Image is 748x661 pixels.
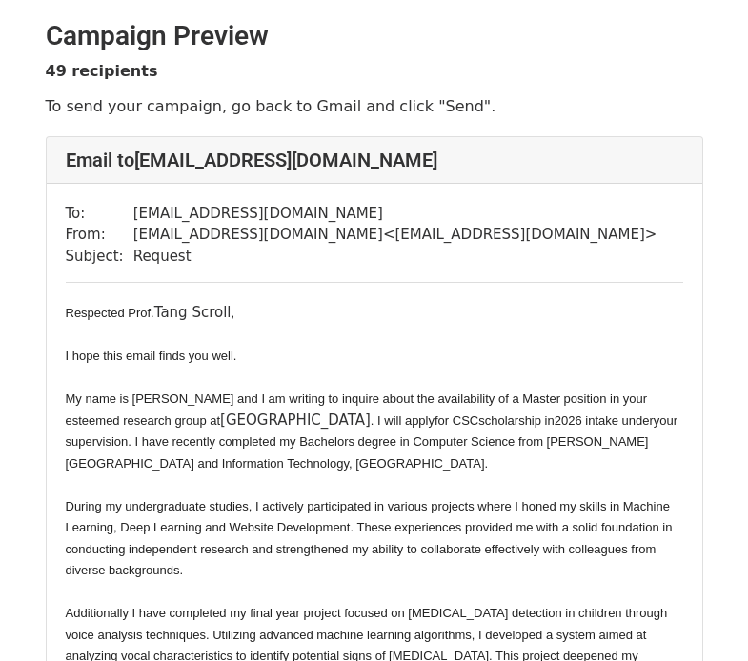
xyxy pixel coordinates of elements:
[66,306,154,320] font: Respected Prof.
[133,224,657,246] td: [EMAIL_ADDRESS][DOMAIN_NAME] < [EMAIL_ADDRESS][DOMAIN_NAME] >
[66,388,683,473] div: [GEOGRAPHIC_DATA]
[46,62,158,80] strong: 49 recipients
[555,413,654,428] span: 2026 intake under
[435,413,478,428] span: for CSC
[232,306,235,320] font: ,
[46,96,703,116] p: To send your campaign, go back to Gmail and click "Send".
[66,203,133,225] td: To:
[66,224,133,246] td: From:
[66,302,683,324] div: Tang Scroll
[66,149,683,171] h4: Email to [EMAIL_ADDRESS][DOMAIN_NAME]
[66,499,673,578] font: During my undergraduate studies, I actively participated in various projects where I honed my ski...
[133,203,657,225] td: [EMAIL_ADDRESS][DOMAIN_NAME]
[66,391,648,428] font: My name is [PERSON_NAME] and I am writing to inquire about the availability of a Master position ...
[66,413,678,471] font: . I will apply scholarship in your supervision. I have recently completed my Bachelors degree in ...
[66,349,237,363] font: I hope this email finds you well.
[66,246,133,268] td: Subject:
[133,246,657,268] td: Request
[46,20,703,52] h2: Campaign Preview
